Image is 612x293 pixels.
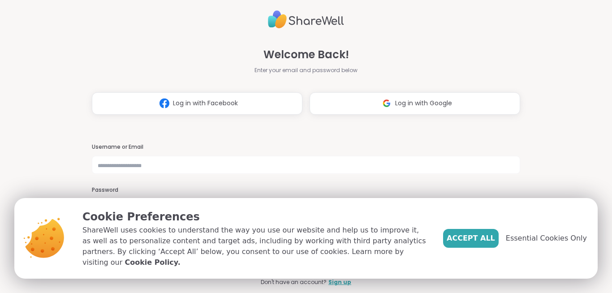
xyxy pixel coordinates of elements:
span: Enter your email and password below [254,66,358,74]
span: Welcome Back! [263,47,349,63]
h3: Password [92,186,520,194]
img: ShareWell Logomark [378,95,395,112]
span: Essential Cookies Only [506,233,587,244]
p: Cookie Preferences [82,209,429,225]
span: Accept All [447,233,495,244]
h3: Username or Email [92,143,520,151]
button: Log in with Facebook [92,92,302,115]
span: Log in with Google [395,99,452,108]
button: Accept All [443,229,499,248]
img: ShareWell Logomark [156,95,173,112]
img: ShareWell Logo [268,7,344,32]
a: Cookie Policy. [125,257,180,268]
button: Log in with Google [310,92,520,115]
p: ShareWell uses cookies to understand the way you use our website and help us to improve it, as we... [82,225,429,268]
span: Log in with Facebook [173,99,238,108]
a: Sign up [328,278,351,286]
span: Don't have an account? [261,278,327,286]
